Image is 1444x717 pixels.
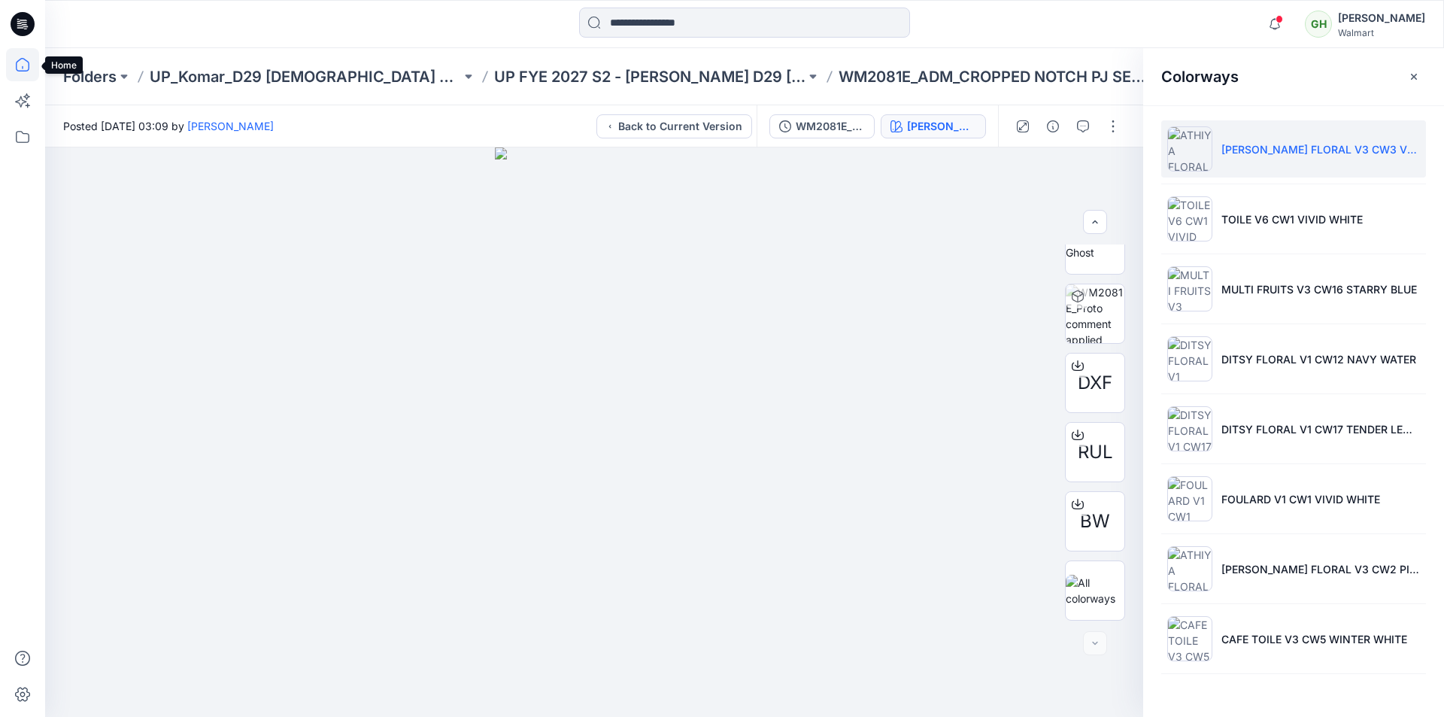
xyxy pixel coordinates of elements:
[494,66,805,87] a: UP FYE 2027 S2 - [PERSON_NAME] D29 [DEMOGRAPHIC_DATA] Sleepwear
[63,118,274,134] span: Posted [DATE] 03:09 by
[1221,211,1363,227] p: TOILE V6 CW1 VIVID WHITE
[1167,546,1212,591] img: ATHIYA FLORAL V3 CW2 PINK SKY
[1221,631,1407,647] p: CAFE TOILE V3 CW5 WINTER WHITE
[150,66,461,87] a: UP_Komar_D29 [DEMOGRAPHIC_DATA] Sleep
[1305,11,1332,38] div: GH
[1221,141,1420,157] p: [PERSON_NAME] FLORAL V3 CW3 VERDIGRIS GREEN
[1041,114,1065,138] button: Details
[1167,196,1212,242] img: TOILE V6 CW1 VIVID WHITE
[1221,491,1380,507] p: FOULARD V1 CW1 VIVID WHITE
[1080,508,1110,535] span: BW
[495,147,693,717] img: eyJhbGciOiJIUzI1NiIsImtpZCI6IjAiLCJzbHQiOiJzZXMiLCJ0eXAiOiJKV1QifQ.eyJkYXRhIjp7InR5cGUiOiJzdG9yYW...
[907,118,976,135] div: ATHIYA FLORAL V3 CW3 VERDIGRIS GREEN
[1066,229,1124,260] img: Back Ghost
[839,66,1150,87] p: WM2081E_ADM_CROPPED NOTCH PJ SET w/ STRAIGHT HEM TOP_COLORWAY
[769,114,875,138] button: WM2081E_Proto comment applied pattern_Colorway_REV10
[1167,336,1212,381] img: DITSY FLORAL V1 CW12 NAVY WATER
[187,120,274,132] a: [PERSON_NAME]
[1221,561,1420,577] p: [PERSON_NAME] FLORAL V3 CW2 PINK SKY
[1338,9,1425,27] div: [PERSON_NAME]
[881,114,986,138] button: [PERSON_NAME] FLORAL V3 CW3 VERDIGRIS GREEN
[1167,476,1212,521] img: FOULARD V1 CW1 VIVID WHITE
[596,114,752,138] button: Back to Current Version
[1221,351,1416,367] p: DITSY FLORAL V1 CW12 NAVY WATER
[1078,369,1112,396] span: DXF
[1161,68,1239,86] h2: Colorways
[796,118,865,135] div: WM2081E_Proto comment applied pattern_Colorway_REV10
[1221,281,1417,297] p: MULTI FRUITS V3 CW16 STARRY BLUE
[63,66,117,87] a: Folders
[1221,421,1420,437] p: DITSY FLORAL V1 CW17 TENDER LEMON
[1167,616,1212,661] img: CAFE TOILE V3 CW5 WINTER WHITE
[1066,575,1124,606] img: All colorways
[1338,27,1425,38] div: Walmart
[1066,284,1124,343] img: WM2081E_Proto comment applied pattern_Colorway_REV10 ATHIYA FLORAL V3 CW3 VERDIGRIS GREEN
[1167,126,1212,172] img: ATHIYA FLORAL V3 CW3 VERDIGRIS GREEN
[1167,406,1212,451] img: DITSY FLORAL V1 CW17 TENDER LEMON
[1078,439,1113,466] span: RUL
[1167,266,1212,311] img: MULTI FRUITS V3 CW16 STARRY BLUE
